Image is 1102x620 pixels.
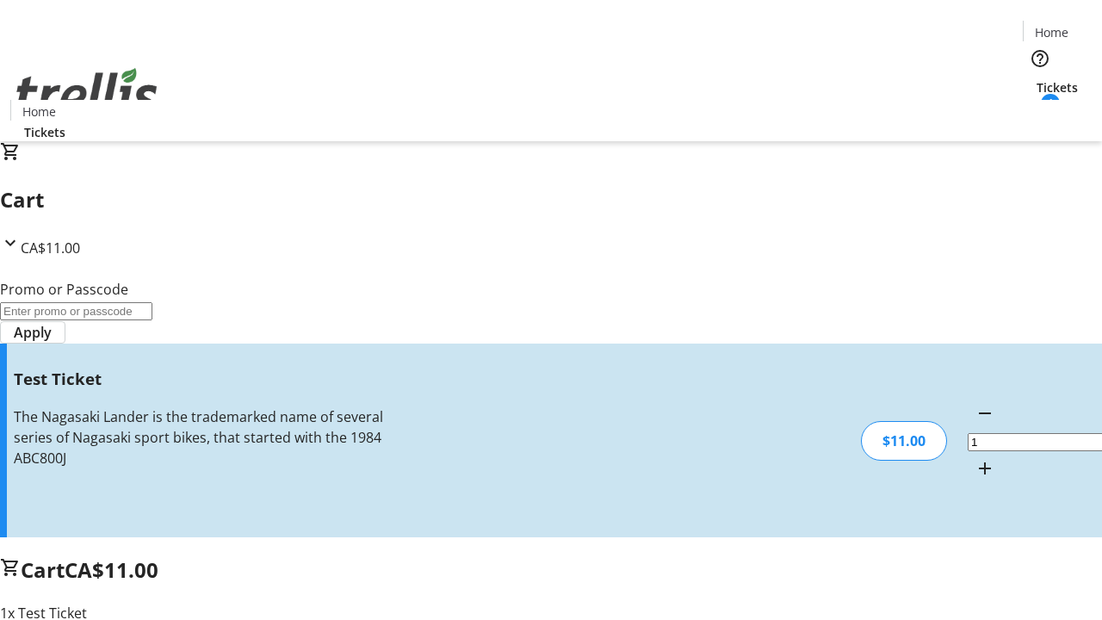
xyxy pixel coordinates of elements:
[14,367,390,391] h3: Test Ticket
[14,322,52,343] span: Apply
[1024,23,1079,41] a: Home
[65,555,158,584] span: CA$11.00
[22,102,56,121] span: Home
[1023,41,1057,76] button: Help
[11,102,66,121] a: Home
[1023,78,1092,96] a: Tickets
[968,451,1002,486] button: Increment by one
[1037,78,1078,96] span: Tickets
[14,406,390,468] div: The Nagasaki Lander is the trademarked name of several series of Nagasaki sport bikes, that start...
[10,49,164,135] img: Orient E2E Organization O5ZiHww0Ef's Logo
[1023,96,1057,131] button: Cart
[24,123,65,141] span: Tickets
[1035,23,1068,41] span: Home
[861,421,947,461] div: $11.00
[10,123,79,141] a: Tickets
[968,396,1002,431] button: Decrement by one
[21,239,80,257] span: CA$11.00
